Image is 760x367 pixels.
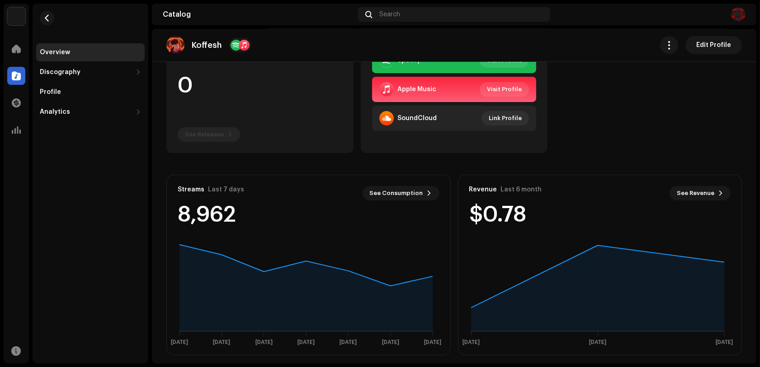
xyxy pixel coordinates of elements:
text: [DATE] [297,339,315,345]
text: [DATE] [382,339,399,345]
div: Analytics [40,108,70,116]
text: [DATE] [171,339,188,345]
div: Last 6 month [501,186,542,193]
div: Revenue [469,186,497,193]
text: [DATE] [255,339,273,345]
button: Link Profile [481,111,529,125]
text: [DATE] [424,339,441,345]
re-m-nav-item: Overview [36,43,145,61]
button: Edit Profile [685,36,742,54]
div: Discography [40,69,80,76]
button: See Revenue [670,186,731,200]
img: e05d74e2-e691-4722-8bec-18962dd16523 [731,7,746,22]
re-m-nav-dropdown: Discography [36,63,145,81]
button: See Consumption [363,186,439,200]
div: Profile [40,88,61,96]
span: Link Profile [489,109,522,127]
div: SoundCloud [397,115,437,122]
span: Edit Profile [696,36,731,54]
img: e035e7ae-80ff-451e-a1f0-7a63bc015042 [166,36,184,54]
span: See Consumption [370,184,423,202]
span: See Revenue [677,184,714,202]
div: Last 7 days [208,186,244,193]
text: [DATE] [340,339,357,345]
img: de0d2825-999c-4937-b35a-9adca56ee094 [7,7,25,25]
text: [DATE] [213,339,230,345]
text: [DATE] [716,339,733,345]
div: Streams [178,186,204,193]
div: Catalog [163,11,354,18]
re-m-nav-dropdown: Analytics [36,103,145,121]
text: [DATE] [463,339,480,345]
text: [DATE] [589,339,606,345]
span: Search [379,11,400,18]
p: Koffesh [192,41,222,50]
div: Overview [40,49,70,56]
re-m-nav-item: Profile [36,83,145,101]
